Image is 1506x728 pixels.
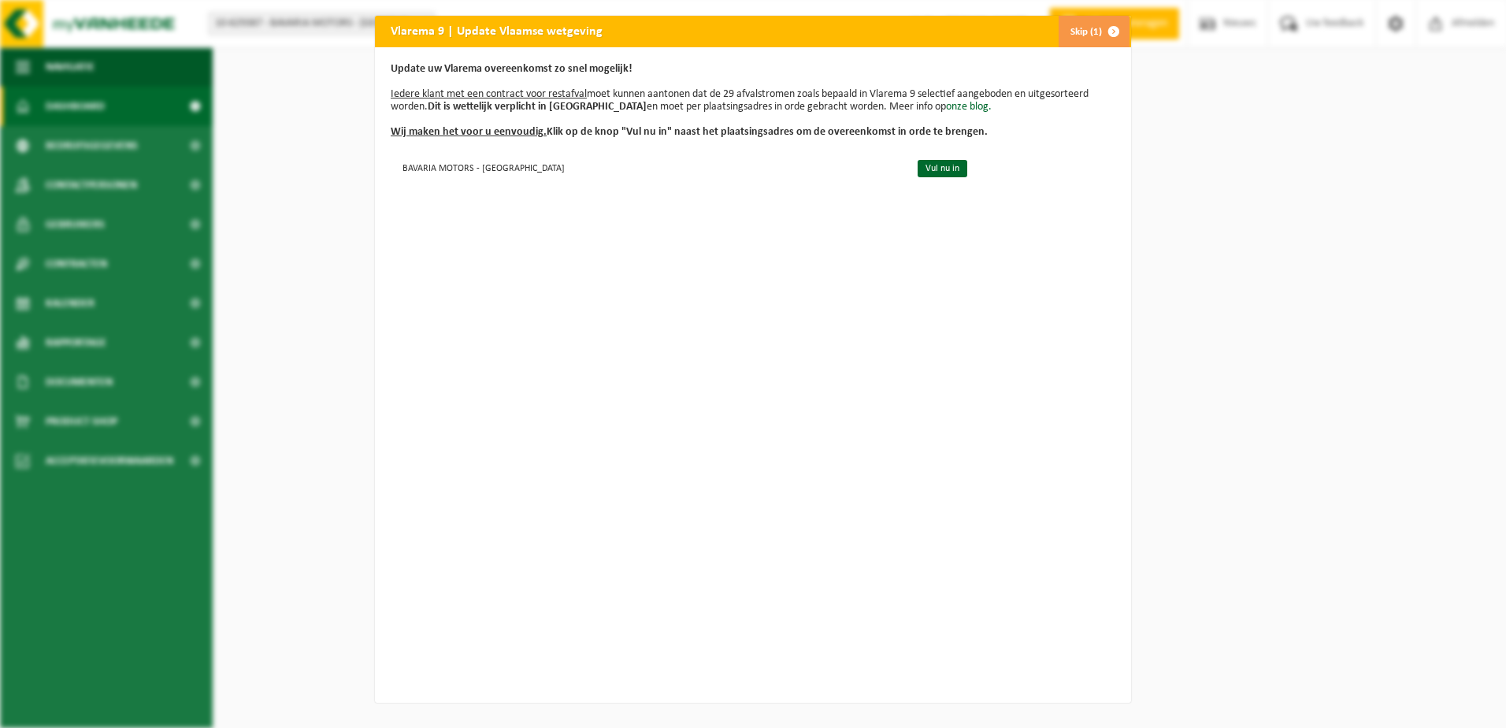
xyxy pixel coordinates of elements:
[391,126,988,138] b: Klik op de knop "Vul nu in" naast het plaatsingsadres om de overeenkomst in orde te brengen.
[391,63,1115,139] p: moet kunnen aantonen dat de 29 afvalstromen zoals bepaald in Vlarema 9 selectief aangeboden en ui...
[1058,16,1129,47] button: Skip (1)
[946,101,992,113] a: onze blog.
[391,88,587,100] u: Iedere klant met een contract voor restafval
[375,16,618,46] h2: Vlarema 9 | Update Vlaamse wetgeving
[391,126,547,138] u: Wij maken het voor u eenvoudig.
[918,160,967,177] a: Vul nu in
[391,63,632,75] b: Update uw Vlarema overeenkomst zo snel mogelijk!
[391,154,904,180] td: BAVARIA MOTORS - [GEOGRAPHIC_DATA]
[428,101,647,113] b: Dit is wettelijk verplicht in [GEOGRAPHIC_DATA]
